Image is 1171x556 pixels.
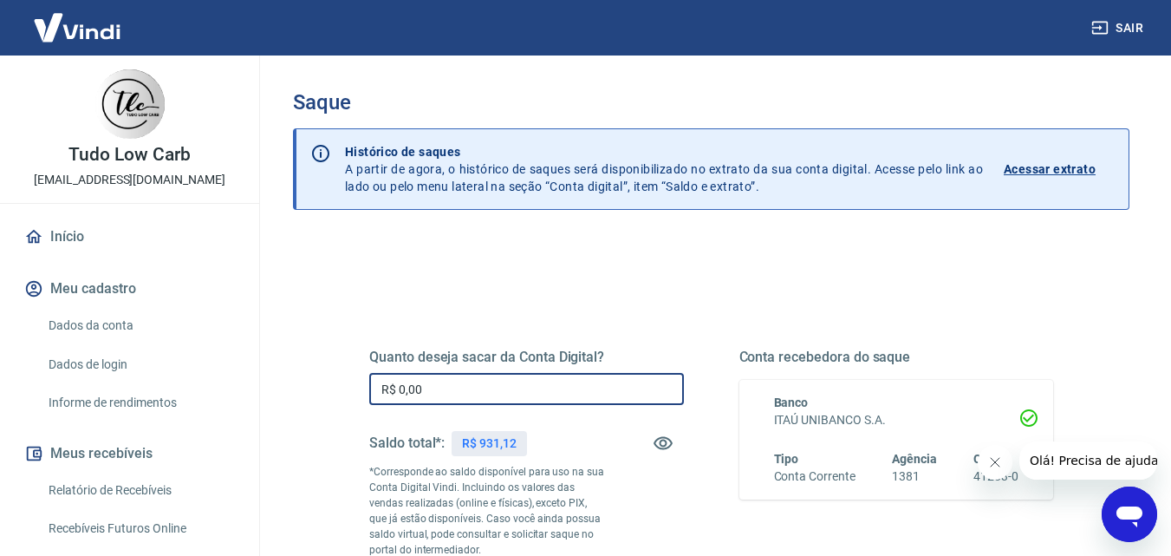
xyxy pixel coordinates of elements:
[42,511,238,546] a: Recebíveis Futuros Online
[345,143,983,160] p: Histórico de saques
[21,270,238,308] button: Meu cadastro
[68,146,190,164] p: Tudo Low Carb
[1088,12,1150,44] button: Sair
[774,452,799,466] span: Tipo
[1004,143,1115,195] a: Acessar extrato
[10,12,146,26] span: Olá! Precisa de ajuda?
[1019,442,1157,480] iframe: Mensagem da empresa
[21,1,133,54] img: Vindi
[462,435,517,453] p: R$ 931,12
[21,435,238,473] button: Meus recebíveis
[293,90,1129,114] h3: Saque
[1102,487,1157,542] iframe: Botão para abrir a janela de mensagens
[978,445,1012,480] iframe: Fechar mensagem
[42,473,238,508] a: Relatório de Recebíveis
[369,349,684,366] h5: Quanto deseja sacar da Conta Digital?
[774,468,855,486] h6: Conta Corrente
[345,143,983,195] p: A partir de agora, o histórico de saques será disponibilizado no extrato da sua conta digital. Ac...
[42,385,238,421] a: Informe de rendimentos
[973,452,1006,466] span: Conta
[369,435,445,452] h5: Saldo total*:
[42,347,238,383] a: Dados de login
[42,308,238,343] a: Dados da conta
[21,218,238,256] a: Início
[892,452,937,466] span: Agência
[95,69,165,139] img: 092b66a1-269f-484b-a6ef-d60da104ea9d.jpeg
[34,171,225,189] p: [EMAIL_ADDRESS][DOMAIN_NAME]
[739,349,1054,366] h5: Conta recebedora do saque
[892,468,937,486] h6: 1381
[774,396,809,409] span: Banco
[1004,160,1096,178] p: Acessar extrato
[774,411,1019,429] h6: ITAÚ UNIBANCO S.A.
[973,468,1018,486] h6: 41283-0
